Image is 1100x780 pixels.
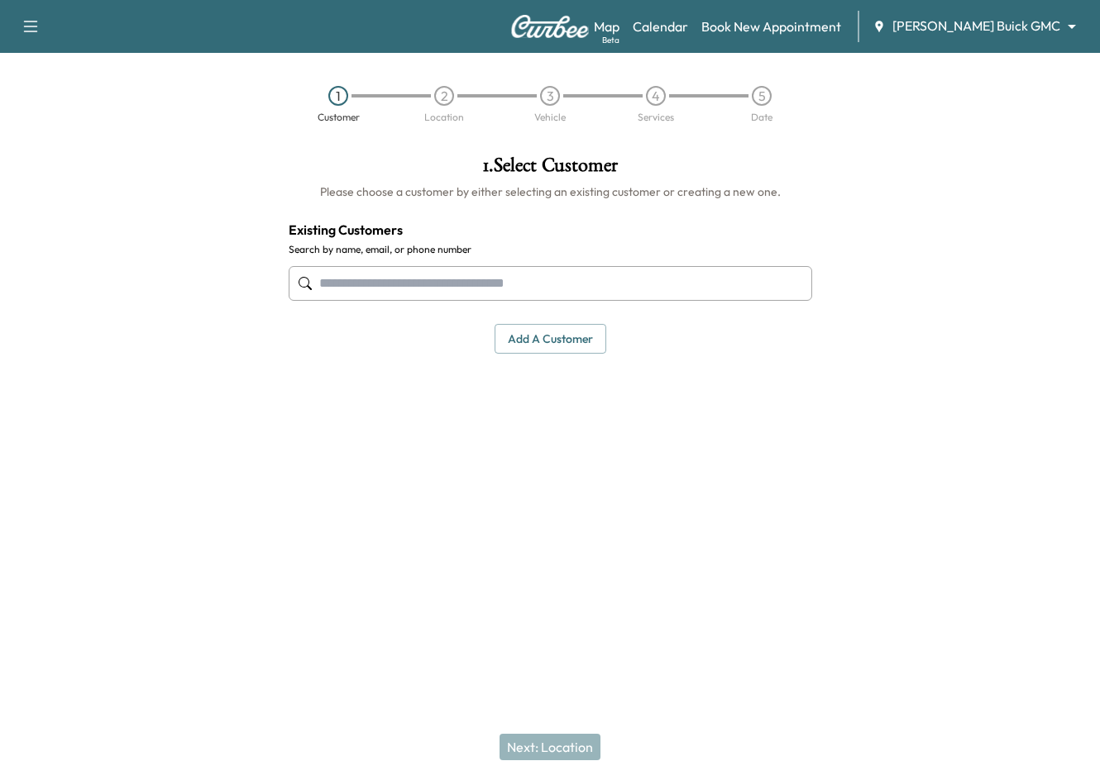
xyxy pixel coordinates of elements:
[434,86,454,106] div: 2
[751,112,772,122] div: Date
[328,86,348,106] div: 1
[289,220,812,240] h4: Existing Customers
[534,112,566,122] div: Vehicle
[289,183,812,200] h6: Please choose a customer by either selecting an existing customer or creating a new one.
[701,17,841,36] a: Book New Appointment
[510,15,590,38] img: Curbee Logo
[602,34,619,46] div: Beta
[495,324,606,354] button: Add a customer
[289,155,812,183] h1: 1 . Select Customer
[424,112,464,122] div: Location
[289,243,812,256] label: Search by name, email, or phone number
[752,86,772,106] div: 5
[646,86,666,106] div: 4
[892,17,1060,36] span: [PERSON_NAME] Buick GMC
[638,112,674,122] div: Services
[594,17,619,36] a: MapBeta
[318,112,360,122] div: Customer
[540,86,560,106] div: 3
[633,17,688,36] a: Calendar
